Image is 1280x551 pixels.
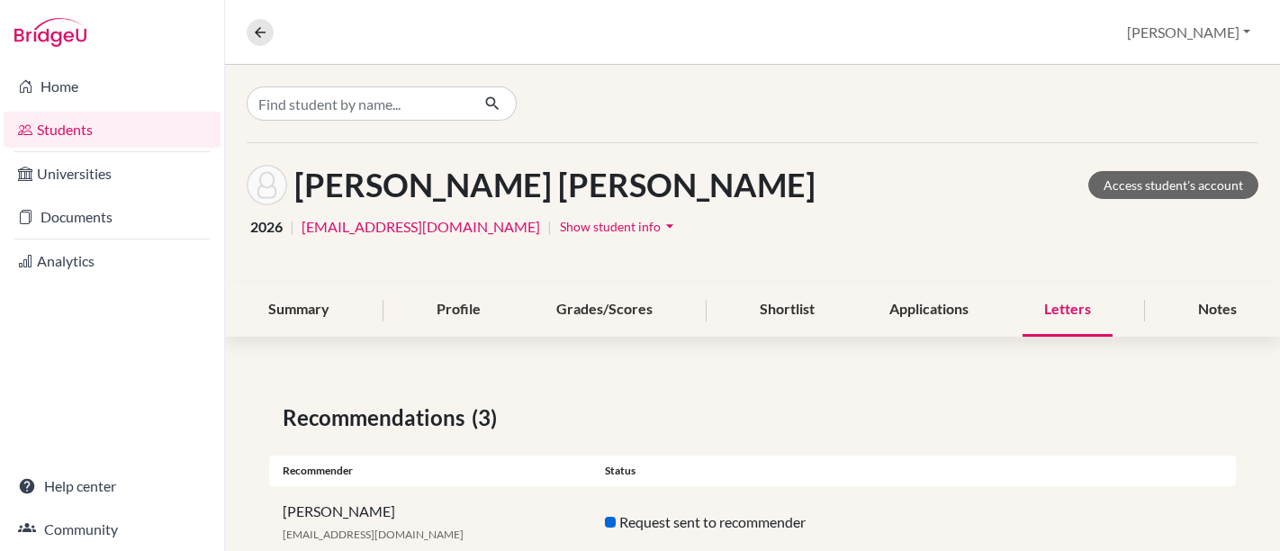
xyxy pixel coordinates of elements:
div: Notes [1176,284,1258,337]
span: Show student info [560,219,661,234]
button: Show student infoarrow_drop_down [559,212,680,240]
a: [EMAIL_ADDRESS][DOMAIN_NAME] [302,216,540,238]
div: Summary [247,284,351,337]
div: Request sent to recommender [591,511,914,533]
div: Recommender [269,463,591,479]
div: [PERSON_NAME] [269,501,591,544]
button: [PERSON_NAME] [1119,15,1258,50]
a: Help center [4,468,221,504]
div: Letters [1023,284,1113,337]
i: arrow_drop_down [661,217,679,235]
div: Applications [868,284,990,337]
div: Shortlist [738,284,836,337]
span: | [290,216,294,238]
a: Community [4,511,221,547]
h1: [PERSON_NAME] [PERSON_NAME] [294,166,816,204]
a: Access student's account [1088,171,1258,199]
div: Status [591,463,914,479]
a: Universities [4,156,221,192]
div: Grades/Scores [535,284,674,337]
a: Home [4,68,221,104]
span: 2026 [250,216,283,238]
img: Bridge-U [14,18,86,47]
input: Find student by name... [247,86,470,121]
a: Students [4,112,221,148]
span: Recommendations [283,402,472,434]
a: Analytics [4,243,221,279]
span: (3) [472,402,504,434]
div: Profile [415,284,502,337]
img: Thomas Chaves Blackman's avatar [247,165,287,205]
span: | [547,216,552,238]
a: Documents [4,199,221,235]
span: [EMAIL_ADDRESS][DOMAIN_NAME] [283,528,464,541]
